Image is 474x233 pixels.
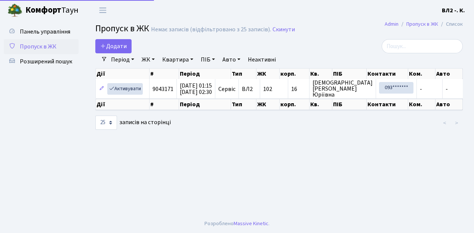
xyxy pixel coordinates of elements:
th: Контакти [367,99,409,110]
a: Massive Kinetic [234,220,268,227]
th: Дії [96,99,150,110]
a: ЖК [139,53,158,66]
th: ПІБ [332,69,367,79]
span: Пропуск в ЖК [20,42,56,51]
a: ВЛ2 -. К. [442,6,465,15]
span: - [446,85,448,93]
select: записів на сторінці [95,116,117,130]
th: Ком. [408,69,435,79]
th: Кв. [310,69,332,79]
th: # [150,69,179,79]
th: Авто [435,69,463,79]
a: Додати [95,39,132,53]
th: Ком. [408,99,435,110]
span: [DEMOGRAPHIC_DATA] [PERSON_NAME] Юріївна [313,80,373,98]
a: Пропуск в ЖК [4,39,79,54]
span: - [420,85,422,93]
button: Переключити навігацію [93,4,112,16]
nav: breadcrumb [373,16,474,32]
span: Таун [25,4,79,17]
label: записів на сторінці [95,116,171,130]
a: Період [108,53,137,66]
a: Розширений пошук [4,54,79,69]
div: Немає записів (відфільтровано з 25 записів). [151,26,271,33]
img: logo.png [7,3,22,18]
a: Квартира [159,53,196,66]
span: Додати [100,42,127,50]
span: Пропуск в ЖК [95,22,149,35]
th: Період [179,69,231,79]
th: Кв. [310,99,332,110]
a: Панель управління [4,24,79,39]
span: 16 [291,86,306,92]
span: 102 [263,85,272,93]
th: Період [179,99,231,110]
span: Сервіс [218,86,236,92]
th: корп. [280,69,310,79]
a: Admin [385,20,398,28]
th: ПІБ [332,99,367,110]
th: корп. [280,99,310,110]
th: Дії [96,69,150,79]
span: [DATE] 01:15 [DATE] 02:30 [180,82,212,96]
a: ПІБ [198,53,218,66]
a: Активувати [107,83,143,95]
span: Панель управління [20,28,70,36]
li: Список [438,20,463,28]
a: Авто [219,53,243,66]
input: Пошук... [382,39,463,53]
span: ВЛ2 [242,86,257,92]
th: Тип [231,99,256,110]
div: Розроблено . [204,220,270,228]
span: Розширений пошук [20,57,72,66]
span: 9043171 [153,85,173,93]
th: Контакти [367,69,409,79]
b: Комфорт [25,4,61,16]
th: # [150,99,179,110]
th: ЖК [256,69,280,79]
a: Скинути [273,26,295,33]
a: Неактивні [245,53,279,66]
a: Пропуск в ЖК [406,20,438,28]
th: ЖК [256,99,280,110]
th: Тип [231,69,256,79]
th: Авто [435,99,463,110]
